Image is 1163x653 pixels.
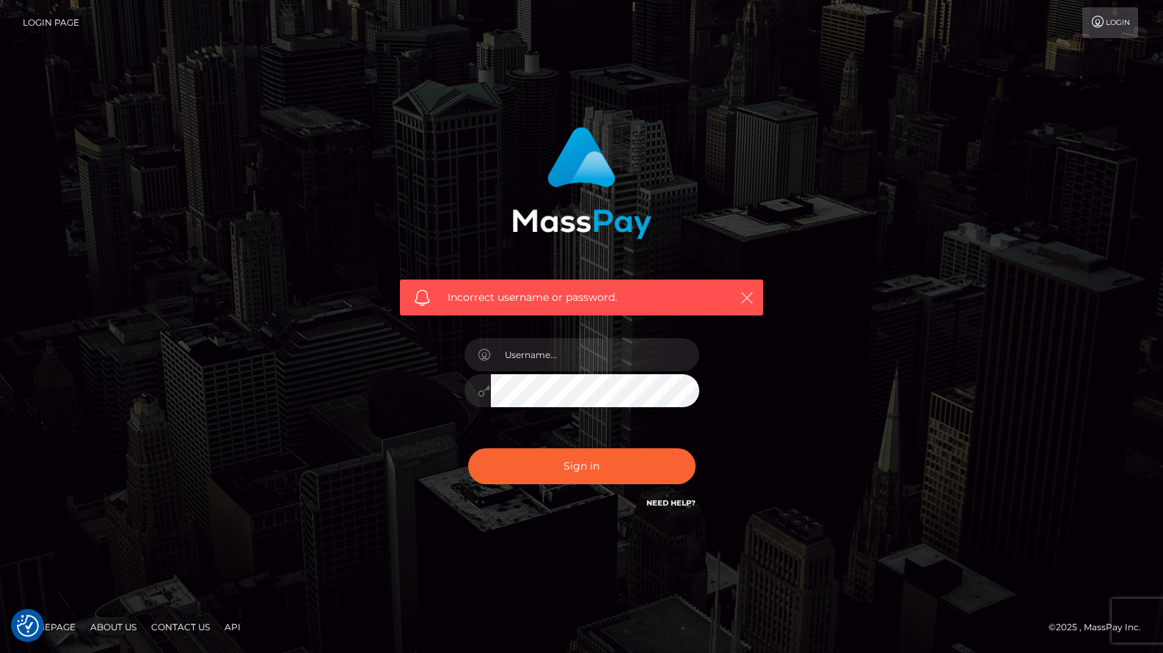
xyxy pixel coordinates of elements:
a: Login [1082,7,1138,38]
img: MassPay Login [512,127,652,239]
a: API [219,616,247,638]
button: Sign in [468,448,696,484]
a: Login Page [23,7,79,38]
a: Contact Us [145,616,216,638]
img: Revisit consent button [17,615,39,637]
div: © 2025 , MassPay Inc. [1049,619,1152,635]
span: Incorrect username or password. [448,290,715,305]
a: Need Help? [646,498,696,508]
a: About Us [84,616,142,638]
button: Consent Preferences [17,615,39,637]
a: Homepage [16,616,81,638]
input: Username... [491,338,699,371]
